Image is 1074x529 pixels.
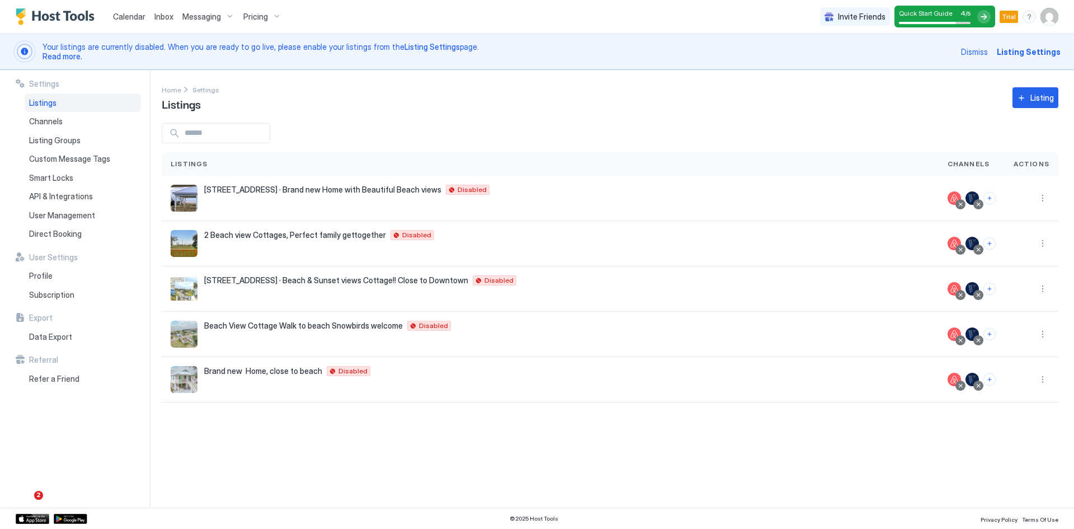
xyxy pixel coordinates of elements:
[16,514,49,524] a: App Store
[510,515,558,522] span: © 2025 Host Tools
[25,168,141,188] a: Smart Locks
[838,12,885,22] span: Invite Friends
[1022,513,1058,525] a: Terms Of Use
[25,327,141,347] a: Data Export
[1036,327,1049,341] div: menu
[1036,237,1049,250] button: More options
[204,366,322,376] span: Brand new Home, close to beach
[965,10,971,17] span: / 5
[171,321,197,348] div: listing image
[171,275,197,302] div: listing image
[1036,282,1049,296] div: menu
[1023,10,1036,24] div: menu
[154,12,173,21] span: Inbox
[180,124,270,143] input: Input Field
[1036,373,1049,386] button: More options
[1002,12,1016,22] span: Trial
[16,8,100,25] a: Host Tools Logo
[192,86,219,94] span: Settings
[29,135,81,146] span: Listing Groups
[29,173,73,183] span: Smart Locks
[25,93,141,113] a: Listings
[25,224,141,244] a: Direct Booking
[11,491,38,518] iframe: Intercom live chat
[162,83,181,95] div: Breadcrumb
[1022,516,1058,523] span: Terms Of Use
[404,42,460,52] a: Listing Settings
[162,86,181,94] span: Home
[899,9,953,17] span: Quick Start Guide
[1036,191,1049,205] div: menu
[1036,191,1049,205] button: More options
[29,191,93,202] span: API & Integrations
[1030,92,1054,104] div: Listing
[182,12,221,22] span: Messaging
[948,159,990,169] span: Channels
[171,185,197,212] div: listing image
[29,116,63,127] span: Channels
[154,11,173,22] a: Inbox
[29,313,53,323] span: Export
[29,229,82,239] span: Direct Booking
[171,230,197,257] div: listing image
[25,112,141,131] a: Channels
[1036,327,1049,341] button: More options
[29,332,72,342] span: Data Export
[171,366,197,393] div: listing image
[34,491,43,500] span: 2
[162,83,181,95] a: Home
[983,237,996,250] button: Connect channels
[25,285,141,305] a: Subscription
[1040,8,1058,26] div: User profile
[1036,237,1049,250] div: menu
[981,513,1018,525] a: Privacy Policy
[981,516,1018,523] span: Privacy Policy
[29,355,58,365] span: Referral
[192,83,219,95] a: Settings
[25,187,141,206] a: API & Integrations
[25,369,141,388] a: Refer a Friend
[29,271,53,281] span: Profile
[1036,373,1049,386] div: menu
[983,283,996,295] button: Connect channels
[113,12,145,21] span: Calendar
[983,328,996,340] button: Connect channels
[243,12,268,22] span: Pricing
[162,95,201,112] span: Listings
[25,149,141,168] a: Custom Message Tags
[29,290,74,300] span: Subscription
[960,9,965,17] span: 4
[204,230,386,240] span: 2 Beach view Cottages, Perfect family gettogether
[171,159,208,169] span: Listings
[25,206,141,225] a: User Management
[29,252,78,263] span: User Settings
[192,83,219,95] div: Breadcrumb
[204,185,441,195] span: [STREET_ADDRESS] · Brand new Home with Beautiful Beach views
[29,374,79,384] span: Refer a Friend
[204,321,403,331] span: Beach View Cottage Walk to beach Snowbirds welcome
[29,98,56,108] span: Listings
[1014,159,1049,169] span: Actions
[983,192,996,204] button: Connect channels
[43,52,82,61] a: Read more.
[961,46,988,58] div: Dismiss
[25,266,141,285] a: Profile
[29,210,95,221] span: User Management
[997,46,1061,58] div: Listing Settings
[983,373,996,386] button: Connect channels
[25,131,141,150] a: Listing Groups
[54,514,87,524] a: Google Play Store
[29,154,110,164] span: Custom Message Tags
[1036,282,1049,296] button: More options
[1012,87,1058,108] button: Listing
[113,11,145,22] a: Calendar
[204,275,468,285] span: [STREET_ADDRESS] · Beach & Sunset views Cottage!! Close to Downtown
[43,42,954,62] span: Your listings are currently disabled. When you are ready to go live, please enable your listings ...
